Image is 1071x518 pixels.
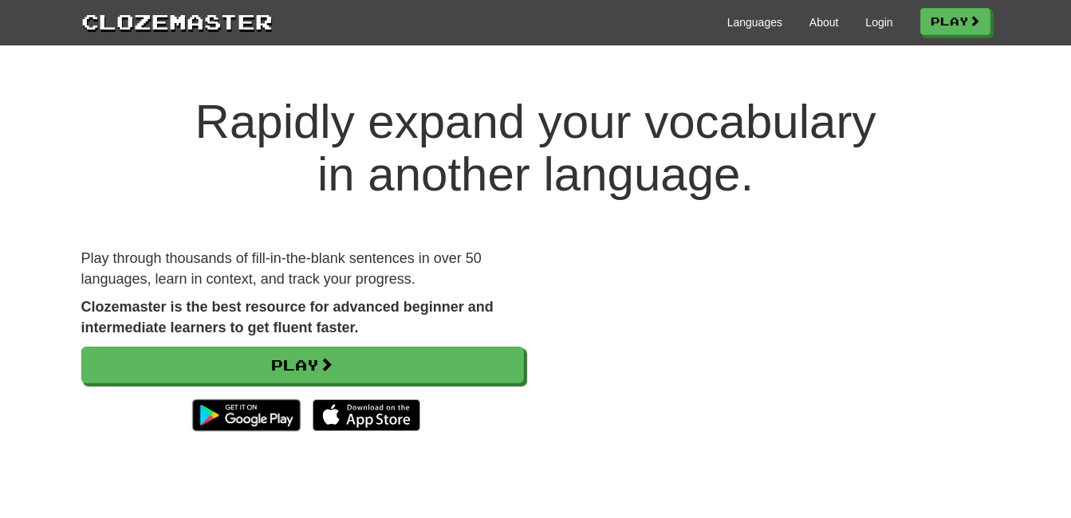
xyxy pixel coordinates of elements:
a: About [809,14,839,30]
a: Login [865,14,892,30]
strong: Clozemaster is the best resource for advanced beginner and intermediate learners to get fluent fa... [81,299,494,336]
p: Play through thousands of fill-in-the-blank sentences in over 50 languages, learn in context, and... [81,249,524,289]
a: Clozemaster [81,6,273,36]
a: Languages [727,14,782,30]
a: Play [81,347,524,383]
img: Get it on Google Play [184,391,308,439]
img: Download_on_the_App_Store_Badge_US-UK_135x40-25178aeef6eb6b83b96f5f2d004eda3bffbb37122de64afbaef7... [313,399,420,431]
a: Play [920,8,990,35]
